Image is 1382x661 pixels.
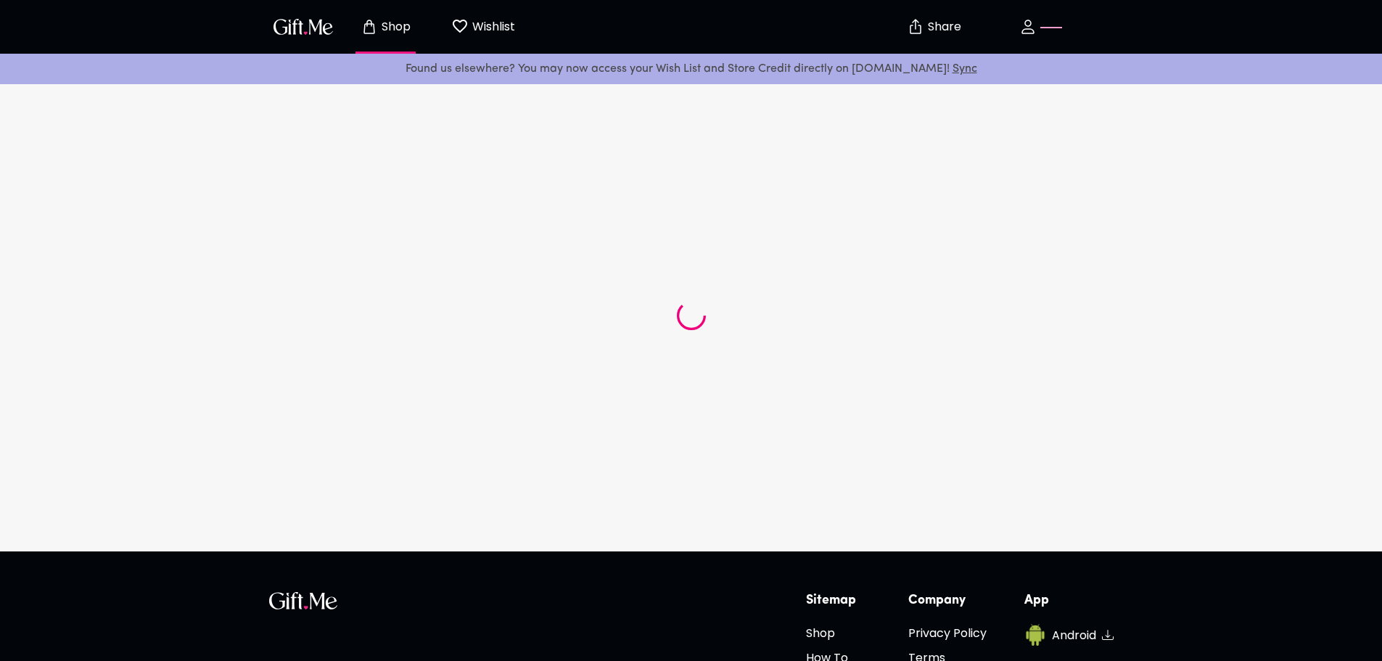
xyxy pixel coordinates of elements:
[909,1,960,52] button: Share
[908,592,987,609] h6: Company
[269,18,337,36] button: GiftMe Logo
[806,592,871,609] h6: Sitemap
[378,21,411,33] p: Shop
[346,4,426,50] button: Store page
[1024,624,1114,646] a: AndroidAndroid
[443,4,523,50] button: Wishlist page
[469,17,515,36] p: Wishlist
[806,624,871,642] h6: Shop
[271,16,336,37] img: GiftMe Logo
[924,21,961,33] p: Share
[907,18,924,36] img: secure
[953,63,977,75] a: Sync
[1024,624,1046,646] img: Android
[269,592,337,609] img: GiftMe Logo
[908,624,987,642] h6: Privacy Policy
[12,59,1370,78] p: Found us elsewhere? You may now access your Wish List and Store Credit directly on [DOMAIN_NAME]!
[1024,592,1114,609] h6: App
[1052,626,1096,644] h6: Android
